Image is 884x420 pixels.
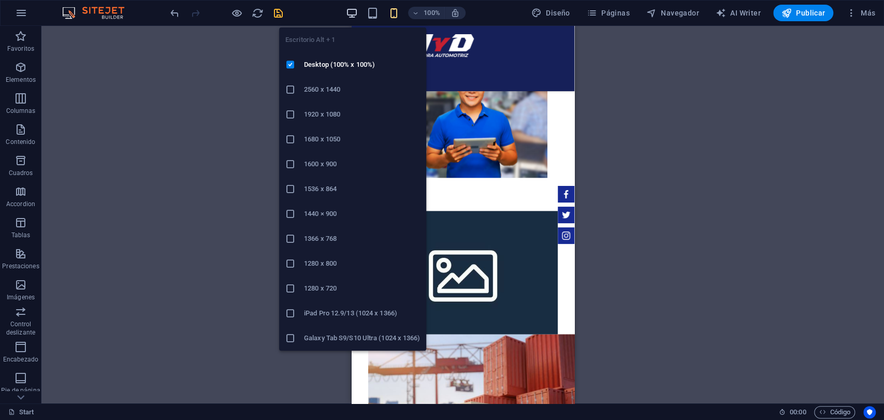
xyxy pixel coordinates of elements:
h6: 1440 × 900 [304,208,420,220]
h6: Tiempo de la sesión [779,406,806,418]
a: Haz clic para cancelar la selección y doble clic para abrir páginas [8,406,34,418]
button: 100% [408,7,445,19]
button: AI Writer [712,5,765,21]
button: Más [842,5,879,21]
h6: Galaxy Tab S9/S10 Ultra (1024 x 1366) [304,332,420,344]
h6: 1280 x 800 [304,257,420,270]
span: 00 00 [790,406,806,418]
span: Código [819,406,850,418]
h6: 2560 x 1440 [304,83,420,96]
p: Imágenes [7,293,35,301]
p: Encabezado [3,355,38,364]
h6: Desktop (100% x 100%) [304,59,420,71]
i: Deshacer: Duplicar elementos (Ctrl+Z) [169,7,181,19]
button: Publicar [773,5,834,21]
p: Accordion [6,200,35,208]
span: Navegador [646,8,699,18]
i: Al redimensionar, ajustar el nivel de zoom automáticamente para ajustarse al dispositivo elegido. [451,8,460,18]
button: Navegador [642,5,703,21]
i: Volver a cargar página [252,7,264,19]
p: Pie de página [1,386,40,395]
p: Tablas [11,231,31,239]
span: AI Writer [716,8,761,18]
h6: 1600 x 900 [304,158,420,170]
p: Contenido [6,138,35,146]
button: Usercentrics [863,406,876,418]
h6: iPad Pro 12.9/13 (1024 x 1366) [304,307,420,320]
img: Editor Logo [60,7,137,19]
p: Prestaciones [2,262,39,270]
span: Páginas [587,8,630,18]
p: Columnas [6,107,36,115]
span: : [797,408,799,416]
p: Favoritos [7,45,34,53]
button: reload [251,7,264,19]
h6: 1536 x 864 [304,183,420,195]
h6: 1920 x 1080 [304,108,420,121]
span: Más [846,8,875,18]
button: Páginas [583,5,634,21]
i: Guardar (Ctrl+S) [272,7,284,19]
h6: 1280 x 720 [304,282,420,295]
button: undo [168,7,181,19]
span: Publicar [781,8,825,18]
button: save [272,7,284,19]
h6: 1366 x 768 [304,233,420,245]
h6: 1680 x 1050 [304,133,420,146]
h6: 100% [424,7,440,19]
p: Elementos [6,76,36,84]
p: Cuadros [9,169,33,177]
button: Haz clic para salir del modo de previsualización y seguir editando [230,7,243,19]
button: Código [814,406,855,418]
span: Diseño [531,8,570,18]
button: Diseño [527,5,574,21]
